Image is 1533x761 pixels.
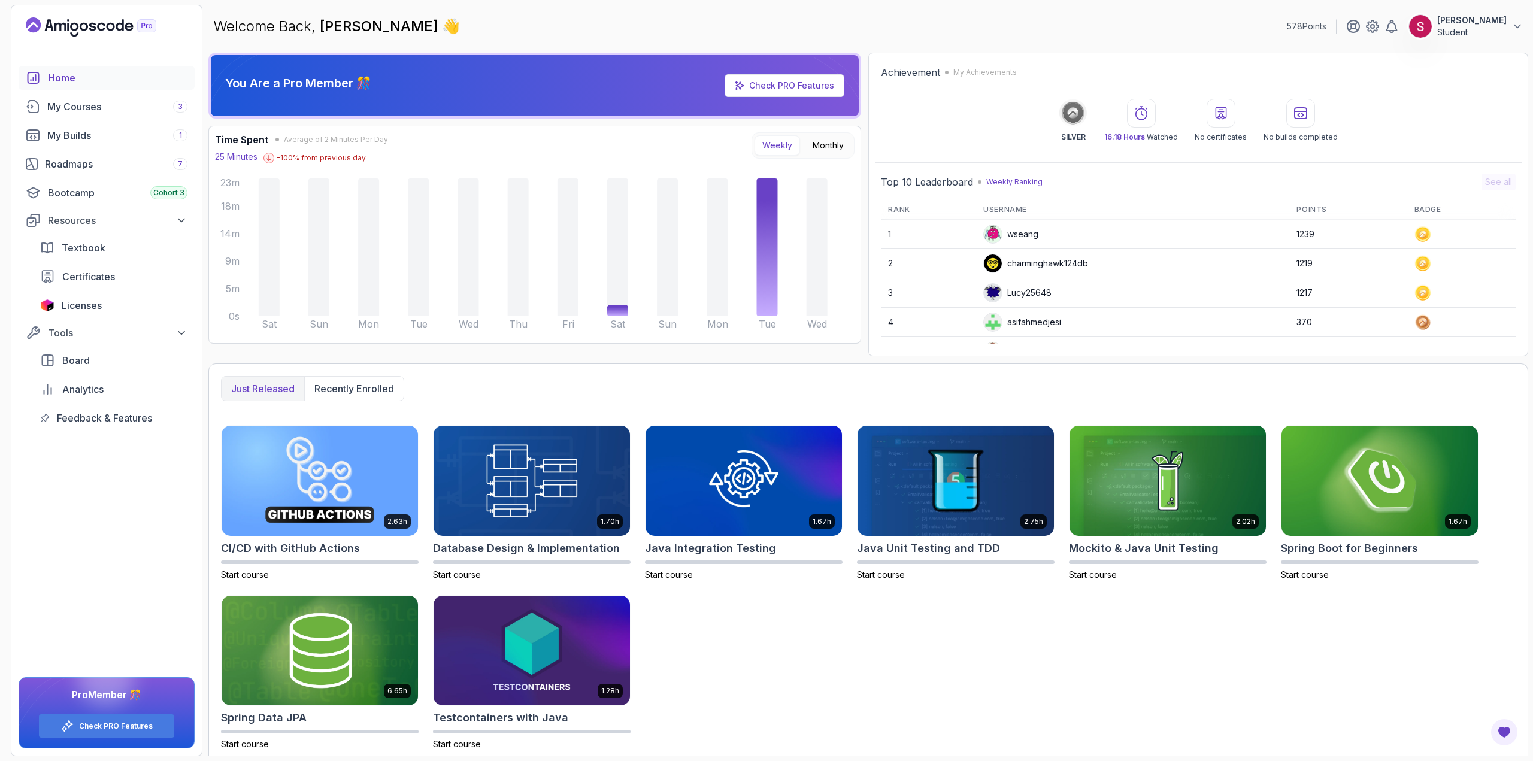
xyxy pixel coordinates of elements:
p: SILVER [1061,132,1086,142]
h2: Top 10 Leaderboard [881,175,973,189]
span: Licenses [62,298,102,313]
th: Rank [881,200,976,220]
span: Feedback & Features [57,411,152,425]
div: Home [48,71,187,85]
a: Testcontainers with Java card1.28hTestcontainers with JavaStart course [433,595,631,751]
p: Weekly Ranking [986,177,1043,187]
p: You Are a Pro Member 🎊 [225,75,371,92]
a: feedback [33,406,195,430]
span: 1 [179,131,182,140]
tspan: 18m [221,200,240,212]
p: 2.63h [387,517,407,526]
p: No builds completed [1264,132,1338,142]
span: Analytics [62,382,104,396]
h2: Achievement [881,65,940,80]
span: 3 [178,102,183,111]
tspan: Mon [707,318,728,330]
span: Average of 2 Minutes Per Day [284,135,388,144]
p: My Achievements [953,68,1017,77]
img: Testcontainers with Java card [434,596,630,706]
img: CI/CD with GitHub Actions card [222,426,418,536]
span: Certificates [62,269,115,284]
span: Start course [645,569,693,580]
p: 6.65h [387,686,407,696]
a: Database Design & Implementation card1.70hDatabase Design & ImplementationStart course [433,425,631,581]
a: Landing page [26,17,184,37]
p: Watched [1104,132,1178,142]
tspan: Sat [610,318,626,330]
tspan: Sat [262,318,277,330]
td: 370 [1289,308,1407,337]
button: user profile image[PERSON_NAME]Student [1408,14,1523,38]
tspan: 9m [225,255,240,267]
button: Recently enrolled [304,377,404,401]
span: Start course [433,739,481,749]
div: Sabrina0704 [983,342,1059,361]
a: builds [19,123,195,147]
p: 578 Points [1287,20,1326,32]
button: Monthly [805,135,852,156]
button: Open Feedback Button [1490,718,1519,747]
a: certificates [33,265,195,289]
img: Java Unit Testing and TDD card [858,426,1054,536]
img: Spring Data JPA card [222,596,418,706]
tspan: Tue [410,318,428,330]
a: home [19,66,195,90]
p: 1.70h [601,517,619,526]
a: Spring Data JPA card6.65hSpring Data JPAStart course [221,595,419,751]
a: textbook [33,236,195,260]
a: Java Unit Testing and TDD card2.75hJava Unit Testing and TDDStart course [857,425,1055,581]
tspan: 14m [220,228,240,239]
h2: Spring Data JPA [221,710,307,726]
a: Spring Boot for Beginners card1.67hSpring Boot for BeginnersStart course [1281,425,1479,581]
img: user profile image [1409,15,1432,38]
p: -100 % from previous day [277,153,366,163]
img: jetbrains icon [40,299,54,311]
td: 2 [881,249,976,278]
td: 4 [881,308,976,337]
span: Start course [857,569,905,580]
button: Weekly [755,135,800,156]
td: 5 [881,337,976,366]
th: Points [1289,200,1407,220]
span: [PERSON_NAME] [320,17,442,35]
a: courses [19,95,195,119]
a: Check PRO Features [79,721,153,731]
h2: Database Design & Implementation [433,540,620,557]
h2: CI/CD with GitHub Actions [221,540,360,557]
a: Mockito & Java Unit Testing card2.02hMockito & Java Unit TestingStart course [1069,425,1267,581]
span: 7 [178,159,183,169]
h2: Spring Boot for Beginners [1281,540,1418,557]
h3: Time Spent [215,132,268,147]
h2: Testcontainers with Java [433,710,568,726]
div: Tools [48,326,187,340]
div: Roadmaps [45,157,187,171]
p: [PERSON_NAME] [1437,14,1507,26]
div: My Builds [47,128,187,143]
p: Recently enrolled [314,381,394,396]
p: Welcome Back, [213,17,460,36]
tspan: 23m [220,177,240,189]
a: Java Integration Testing card1.67hJava Integration TestingStart course [645,425,843,581]
span: Textbook [62,241,105,255]
img: default monster avatar [984,284,1002,302]
tspan: Mon [358,318,379,330]
tspan: 5m [226,283,240,295]
a: roadmaps [19,152,195,176]
div: asifahmedjesi [983,313,1061,332]
p: Student [1437,26,1507,38]
h2: Mockito & Java Unit Testing [1069,540,1219,557]
button: Resources [19,210,195,231]
img: default monster avatar [984,342,1002,360]
a: analytics [33,377,195,401]
td: 1217 [1289,278,1407,308]
td: 351 [1289,337,1407,366]
p: 1.67h [813,517,831,526]
span: Cohort 3 [153,188,184,198]
p: 2.02h [1236,517,1255,526]
a: board [33,348,195,372]
tspan: Thu [509,318,528,330]
button: Just released [222,377,304,401]
span: Start course [1069,569,1117,580]
th: Badge [1407,200,1516,220]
